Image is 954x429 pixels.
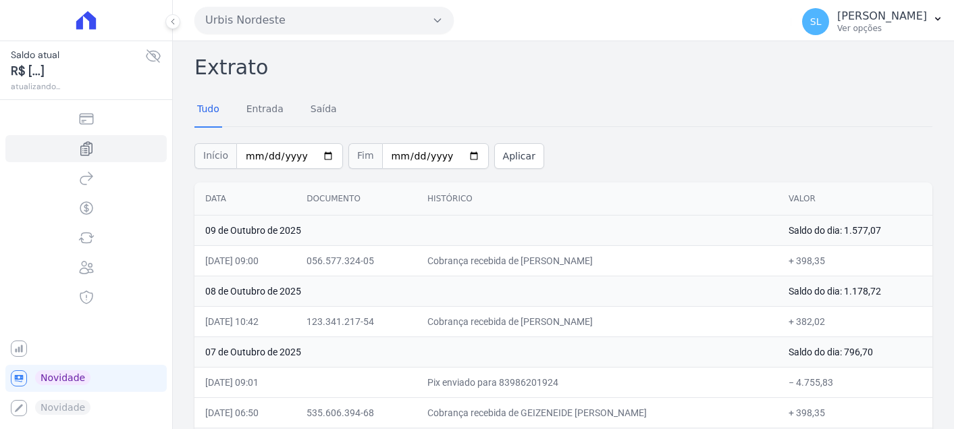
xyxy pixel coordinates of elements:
[194,245,296,276] td: [DATE] 09:00
[296,397,417,428] td: 535.606.394-68
[11,48,145,62] span: Saldo atual
[194,336,778,367] td: 07 de Outubro de 2025
[308,93,340,128] a: Saída
[194,93,222,128] a: Tudo
[296,245,417,276] td: 056.577.324-05
[194,143,236,169] span: Início
[296,182,417,216] th: Documento
[194,7,454,34] button: Urbis Nordeste
[5,365,167,392] a: Novidade
[837,23,927,34] p: Ver opções
[35,370,90,385] span: Novidade
[778,397,932,428] td: + 398,35
[837,9,927,23] p: [PERSON_NAME]
[194,182,296,216] th: Data
[778,276,932,306] td: Saldo do dia: 1.178,72
[778,215,932,245] td: Saldo do dia: 1.577,07
[417,245,778,276] td: Cobrança recebida de [PERSON_NAME]
[778,336,932,367] td: Saldo do dia: 796,70
[778,367,932,397] td: − 4.755,83
[417,182,778,216] th: Histórico
[194,276,778,306] td: 08 de Outubro de 2025
[11,80,145,93] span: atualizando...
[296,306,417,336] td: 123.341.217-54
[194,52,932,82] h2: Extrato
[417,367,778,397] td: Pix enviado para 83986201924
[778,306,932,336] td: + 382,02
[810,17,822,26] span: SL
[194,367,296,397] td: [DATE] 09:01
[348,143,382,169] span: Fim
[11,105,161,422] nav: Sidebar
[791,3,954,41] button: SL [PERSON_NAME] Ver opções
[778,245,932,276] td: + 398,35
[417,306,778,336] td: Cobrança recebida de [PERSON_NAME]
[778,182,932,216] th: Valor
[494,143,544,169] button: Aplicar
[244,93,286,128] a: Entrada
[417,397,778,428] td: Cobrança recebida de GEIZENEIDE [PERSON_NAME]
[194,397,296,428] td: [DATE] 06:50
[194,215,778,245] td: 09 de Outubro de 2025
[11,62,145,80] span: R$ [...]
[194,306,296,336] td: [DATE] 10:42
